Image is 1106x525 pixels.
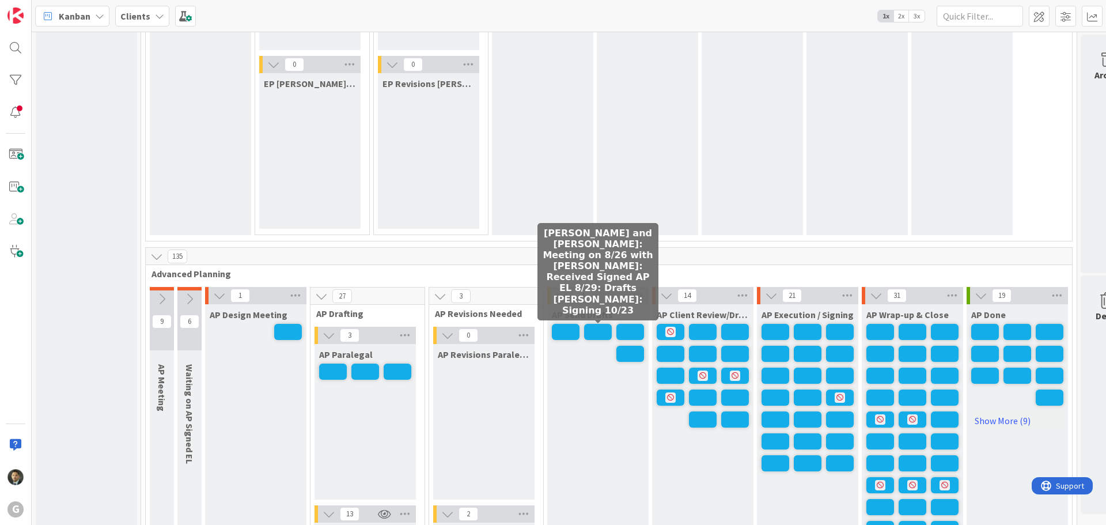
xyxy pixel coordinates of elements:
span: 3x [909,10,925,22]
span: 2x [893,10,909,22]
span: AP Paralegal [319,349,373,360]
span: AP Client Review/Draft Review Meeting [657,309,749,320]
span: 0 [459,328,478,342]
span: 0 [403,58,423,71]
span: Support [24,2,52,16]
span: 31 [887,289,907,303]
span: AP Meeting [156,364,168,411]
span: 19 [992,289,1012,303]
span: 135 [168,250,187,263]
span: 13 [340,507,359,521]
span: AP Execution / Signing [762,309,854,320]
span: 1 [230,289,250,303]
span: 2 [459,507,478,521]
span: AP Revisions Paralegal [438,349,530,360]
span: 3 [451,289,471,303]
span: AP Drafting [316,308,410,319]
span: Advanced Planning [151,268,1058,280]
a: Show More (9) [971,411,1063,430]
span: 3 [340,328,359,342]
b: Clients [120,10,150,22]
span: 21 [782,289,802,303]
input: Quick Filter... [937,6,1023,27]
span: Waiting on AP Signed EL [184,364,195,464]
span: AP Wrap-up & Close [866,309,949,320]
span: 9 [152,315,172,328]
span: AP Done [971,309,1006,320]
span: 1x [878,10,893,22]
div: G [7,501,24,518]
span: AP Design Meeting [210,309,287,320]
span: AP Revisions Needed [435,308,529,319]
span: 0 [285,58,304,71]
span: Kanban [59,9,90,23]
h5: [PERSON_NAME] and [PERSON_NAME]: Meeting on 8/26 with [PERSON_NAME]: Received Signed AP EL 8/29: ... [542,228,654,316]
span: 14 [677,289,697,303]
span: EP Brad/Jonas [264,78,356,89]
img: CG [7,469,24,485]
span: 27 [332,289,352,303]
span: EP Revisions Brad/Jonas [382,78,475,89]
img: Visit kanbanzone.com [7,7,24,24]
span: 6 [180,315,199,328]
